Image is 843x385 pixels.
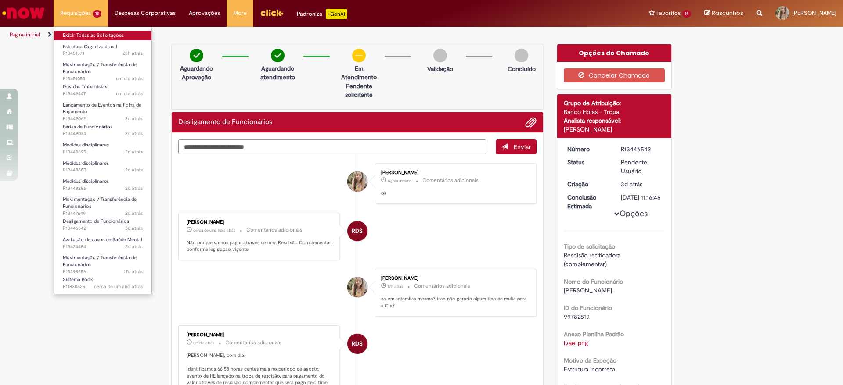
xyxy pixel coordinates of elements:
[496,139,537,154] button: Enviar
[561,193,615,210] dt: Conclusão Estimada
[63,75,143,82] span: R13451053
[125,185,143,192] span: 2d atrás
[564,68,665,82] button: Cancelar Chamado
[514,143,531,151] span: Enviar
[388,178,411,183] time: 28/08/2025 09:55:47
[190,49,203,62] img: check-circle-green.png
[63,83,107,90] span: Dúvidas Trabalhistas
[515,49,528,62] img: img-circle-grey.png
[63,130,143,137] span: R13449034
[54,122,151,139] a: Aberto R13449034 : Férias de Funcionários
[564,365,615,373] span: Estrutura incorreta
[94,283,143,290] span: cerca de um ano atrás
[621,180,642,188] time: 26/08/2025 07:30:35
[352,333,363,354] span: RDS
[347,171,367,192] div: Michelle Barroso Da Silva
[63,160,109,167] span: Medidas disciplinares
[1,4,46,22] img: ServiceNow
[54,42,151,58] a: Aberto R13451571 : Estrutura Organizacional
[338,82,380,99] p: Pendente solicitante
[122,50,143,57] time: 27/08/2025 10:41:05
[187,239,333,253] p: Não porque vamos pagar através de uma Rescisão Complementar, conforme legislação vigente.
[63,50,143,57] span: R13451571
[422,177,479,184] small: Comentários adicionais
[54,195,151,214] a: Aberto R13447649 : Movimentação / Transferência de Funcionários
[427,64,453,73] p: Validação
[125,225,143,232] time: 26/08/2025 07:30:37
[621,180,662,189] div: 26/08/2025 07:30:35
[125,130,143,137] span: 2d atrás
[10,31,40,38] a: Página inicial
[63,218,129,225] span: Desligamento de Funcionários
[347,277,367,297] div: Michelle Barroso Da Silva
[564,242,615,250] b: Tipo de solicitação
[792,9,836,17] span: [PERSON_NAME]
[381,190,527,197] p: ok
[63,254,137,268] span: Movimentação / Transferência de Funcionários
[297,9,347,19] div: Padroniza
[54,275,151,291] a: Aberto R11830525 : Sistema Book
[621,180,642,188] span: 3d atrás
[63,90,143,97] span: R13449447
[54,31,151,40] a: Exibir Todas as Solicitações
[388,284,403,289] time: 27/08/2025 17:10:56
[557,44,672,62] div: Opções do Chamado
[352,221,363,242] span: RDS
[93,10,101,18] span: 13
[564,286,612,294] span: [PERSON_NAME]
[63,178,109,185] span: Medidas disciplinares
[116,75,143,82] time: 27/08/2025 09:31:15
[508,64,536,73] p: Concluído
[564,356,616,364] b: Motivo da Exceção
[256,64,299,82] p: Aguardando atendimento
[712,9,743,17] span: Rascunhos
[54,177,151,193] a: Aberto R13448286 : Medidas disciplinares
[414,282,470,290] small: Comentários adicionais
[433,49,447,62] img: img-circle-grey.png
[63,124,112,130] span: Férias de Funcionários
[125,225,143,232] span: 3d atrás
[564,251,622,268] span: Rescisão retificadora (complementar)
[187,220,333,225] div: [PERSON_NAME]
[193,228,235,233] span: cerca de uma hora atrás
[187,332,333,338] div: [PERSON_NAME]
[381,170,527,175] div: [PERSON_NAME]
[246,226,303,234] small: Comentários adicionais
[115,9,176,18] span: Despesas Corporativas
[54,253,151,272] a: Aberto R13398656 : Movimentação / Transferência de Funcionários
[94,283,143,290] time: 05/08/2024 14:20:46
[347,334,367,354] div: Raquel De Souza
[125,149,143,155] span: 2d atrás
[125,210,143,217] span: 2d atrás
[388,178,411,183] span: Agora mesmo
[63,142,109,148] span: Medidas disciplinares
[381,296,527,309] p: so em setembro mesmo? isso não geraria algum tipo de multa para a Cia?
[54,159,151,175] a: Aberto R13448680 : Medidas disciplinares
[326,9,347,19] p: +GenAi
[63,268,143,275] span: R13398656
[564,116,665,125] div: Analista responsável:
[63,115,143,122] span: R13449062
[564,330,624,338] b: Anexo Planilha Padrão
[125,149,143,155] time: 26/08/2025 14:34:51
[564,339,588,347] a: Download de Ivael.png
[63,167,143,174] span: R13448680
[124,268,143,275] time: 11/08/2025 16:43:31
[63,210,143,217] span: R13447649
[347,221,367,241] div: Raquel De Souza
[124,268,143,275] span: 17d atrás
[193,340,214,346] time: 27/08/2025 09:54:11
[682,10,691,18] span: 14
[175,64,218,82] p: Aguardando Aprovação
[125,243,143,250] span: 8d atrás
[564,304,612,312] b: ID do Funcionário
[54,26,152,294] ul: Requisições
[525,117,537,128] button: Adicionar anexos
[125,130,143,137] time: 26/08/2025 15:22:55
[233,9,247,18] span: More
[564,313,590,321] span: 99782819
[388,284,403,289] span: 17h atrás
[621,193,662,202] div: [DATE] 11:16:45
[561,180,615,189] dt: Criação
[54,100,151,119] a: Aberto R13449062 : Lançamento de Eventos na Folha de Pagamento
